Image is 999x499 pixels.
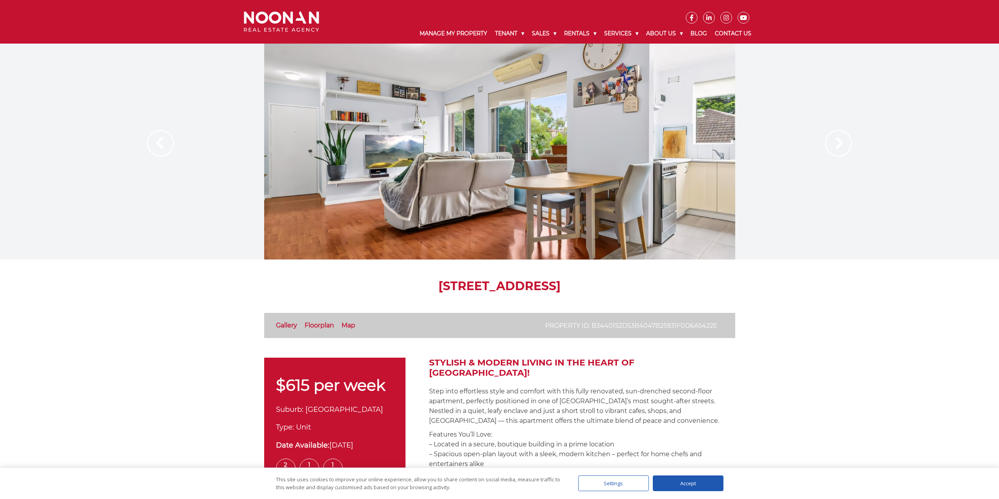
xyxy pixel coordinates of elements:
[276,377,394,393] p: $615 per week
[276,322,297,329] a: Gallery
[276,475,563,491] div: This site uses cookies to improve your online experience, allow you to share content on social me...
[276,423,294,431] span: Type:
[276,459,296,478] span: 2 Bed
[642,24,687,44] a: About Us
[342,322,355,329] a: Map
[545,321,718,331] p: Property ID: b3440152d53b4047b25931f0d6a5422e
[600,24,642,44] a: Services
[429,358,735,378] h2: Stylish & Modern Living in the Heart of [GEOGRAPHIC_DATA]!
[300,459,319,478] span: 1 Bath
[687,24,711,44] a: Blog
[825,130,852,157] img: Arrow slider
[276,441,329,450] strong: Date Available:
[416,24,491,44] a: Manage My Property
[528,24,560,44] a: Sales
[244,11,319,32] img: Noonan Real Estate Agency
[305,405,383,414] span: [GEOGRAPHIC_DATA]
[296,423,311,431] span: Unit
[264,279,735,293] h1: [STREET_ADDRESS]
[276,440,394,451] div: [DATE]
[711,24,755,44] a: Contact Us
[323,459,343,478] span: 1 Car
[429,386,735,426] p: Step into effortless style and comfort with this fully renovated, sun-drenched second-floor apart...
[276,405,303,414] span: Suburb:
[305,322,334,329] a: Floorplan
[578,475,649,491] div: Settings
[147,130,174,157] img: Arrow slider
[653,475,723,491] div: Accept
[491,24,528,44] a: Tenant
[560,24,600,44] a: Rentals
